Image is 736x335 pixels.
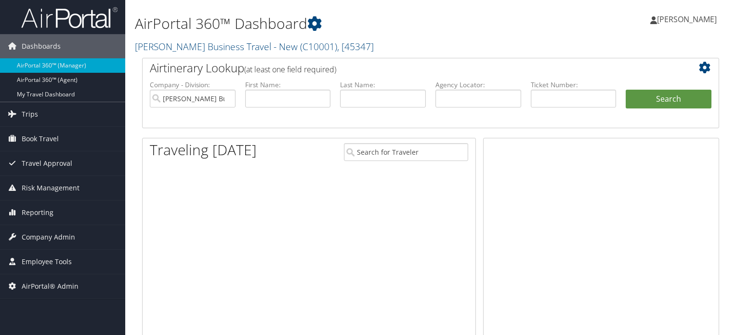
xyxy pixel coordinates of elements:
[340,80,426,90] label: Last Name:
[22,250,72,274] span: Employee Tools
[150,80,236,90] label: Company - Division:
[531,80,617,90] label: Ticket Number:
[150,60,663,76] h2: Airtinerary Lookup
[657,14,717,25] span: [PERSON_NAME]
[22,127,59,151] span: Book Travel
[626,90,711,109] button: Search
[344,143,468,161] input: Search for Traveler
[22,151,72,175] span: Travel Approval
[245,80,331,90] label: First Name:
[22,274,79,298] span: AirPortal® Admin
[22,201,53,225] span: Reporting
[135,13,529,34] h1: AirPortal 360™ Dashboard
[22,102,38,126] span: Trips
[337,40,374,53] span: , [ 45347 ]
[22,34,61,58] span: Dashboards
[244,64,336,75] span: (at least one field required)
[22,225,75,249] span: Company Admin
[22,176,79,200] span: Risk Management
[135,40,374,53] a: [PERSON_NAME] Business Travel - New
[21,6,118,29] img: airportal-logo.png
[300,40,337,53] span: ( C10001 )
[435,80,521,90] label: Agency Locator:
[650,5,726,34] a: [PERSON_NAME]
[150,140,257,160] h1: Traveling [DATE]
